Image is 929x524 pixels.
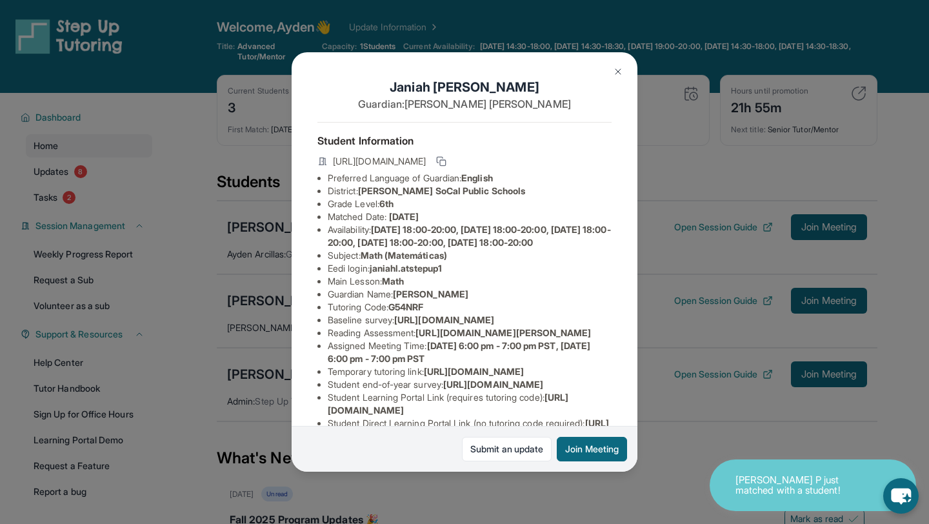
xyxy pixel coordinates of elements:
[317,78,612,96] h1: Janiah [PERSON_NAME]
[370,263,442,274] span: janiahl.atstepup1
[328,391,612,417] li: Student Learning Portal Link (requires tutoring code) :
[328,223,612,249] li: Availability:
[361,250,447,261] span: Math (Matemáticas)
[328,327,612,339] li: Reading Assessment :
[382,276,404,287] span: Math
[328,288,612,301] li: Guardian Name :
[415,327,591,338] span: [URL][DOMAIN_NAME][PERSON_NAME]
[388,301,423,312] span: G54NRF
[379,198,394,209] span: 6th
[317,133,612,148] h4: Student Information
[328,301,612,314] li: Tutoring Code :
[557,437,627,461] button: Join Meeting
[434,154,449,169] button: Copy link
[613,66,623,77] img: Close Icon
[328,417,612,443] li: Student Direct Learning Portal Link (no tutoring code required) :
[317,96,612,112] p: Guardian: [PERSON_NAME] [PERSON_NAME]
[393,288,468,299] span: [PERSON_NAME]
[328,262,612,275] li: Eedi login :
[328,339,612,365] li: Assigned Meeting Time :
[389,211,419,222] span: [DATE]
[358,185,525,196] span: [PERSON_NAME] SoCal Public Schools
[462,437,552,461] a: Submit an update
[328,210,612,223] li: Matched Date:
[328,378,612,391] li: Student end-of-year survey :
[328,275,612,288] li: Main Lesson :
[328,314,612,327] li: Baseline survey :
[424,366,524,377] span: [URL][DOMAIN_NAME]
[443,379,543,390] span: [URL][DOMAIN_NAME]
[333,155,426,168] span: [URL][DOMAIN_NAME]
[461,172,493,183] span: English
[328,185,612,197] li: District:
[328,197,612,210] li: Grade Level:
[328,249,612,262] li: Subject :
[394,314,494,325] span: [URL][DOMAIN_NAME]
[328,224,611,248] span: [DATE] 18:00-20:00, [DATE] 18:00-20:00, [DATE] 18:00-20:00, [DATE] 18:00-20:00, [DATE] 18:00-20:00
[735,475,864,496] p: [PERSON_NAME] P just matched with a student!
[328,340,590,364] span: [DATE] 6:00 pm - 7:00 pm PST, [DATE] 6:00 pm - 7:00 pm PST
[328,365,612,378] li: Temporary tutoring link :
[328,172,612,185] li: Preferred Language of Guardian:
[883,478,919,514] button: chat-button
